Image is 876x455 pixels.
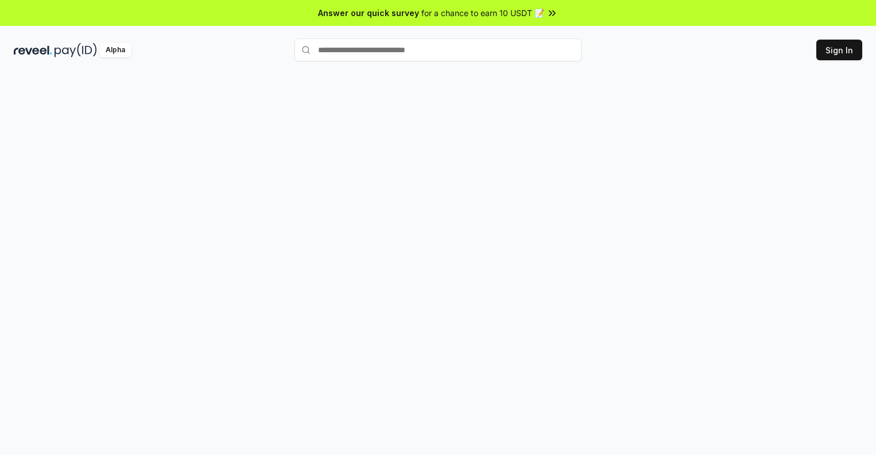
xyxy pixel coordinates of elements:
[55,43,97,57] img: pay_id
[421,7,544,19] span: for a chance to earn 10 USDT 📝
[99,43,131,57] div: Alpha
[14,43,52,57] img: reveel_dark
[318,7,419,19] span: Answer our quick survey
[816,40,862,60] button: Sign In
